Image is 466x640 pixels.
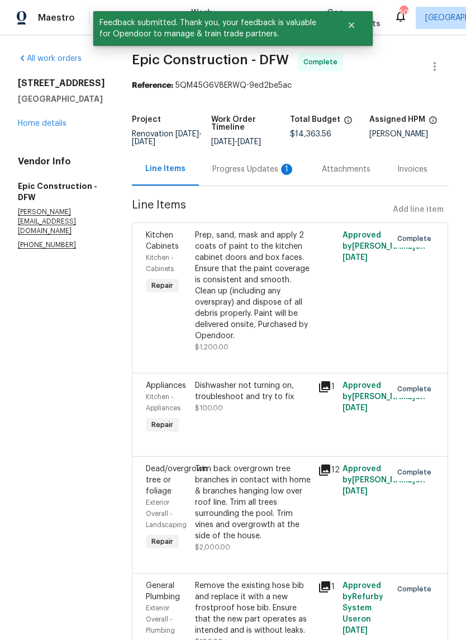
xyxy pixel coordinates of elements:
div: Remove the existing hose bib and replace it with a new frostproof hose bib. Ensure that the new p... [195,580,311,636]
span: Repair [147,536,178,547]
h5: Epic Construction - DFW [18,181,105,203]
div: Trim back overgrown tree branches in contact with home & branches hanging low over roof line. Tri... [195,463,311,542]
span: Approved by [PERSON_NAME] on [343,231,425,262]
span: Complete [397,467,436,478]
h5: Assigned HPM [369,116,425,124]
h5: Work Order Timeline [211,116,291,131]
span: Maestro [38,12,75,23]
span: Renovation [132,130,202,146]
div: 12 [318,463,336,477]
span: [DATE] [343,404,368,412]
h5: Total Budget [290,116,340,124]
div: 50 [400,7,407,18]
span: Repair [147,419,178,430]
span: Approved by Refurby System User on [343,582,383,634]
button: Close [333,14,370,36]
span: Complete [397,584,436,595]
span: [DATE] [343,627,368,634]
span: Complete [397,233,436,244]
span: General Plumbing [146,582,180,601]
span: Approved by [PERSON_NAME] on [343,382,425,412]
span: Epic Construction - DFW [132,53,289,67]
span: Kitchen - Appliances [146,394,180,411]
span: [DATE] [237,138,261,146]
a: Home details [18,120,66,127]
span: $14,363.56 [290,130,331,138]
span: - [211,138,261,146]
span: Appliances [146,382,186,390]
div: Progress Updates [212,164,295,175]
span: [DATE] [343,487,368,495]
div: [PERSON_NAME] [369,130,449,138]
span: Complete [397,383,436,395]
div: Dishwasher not turning on, troubleshoot and try to fix [195,380,311,402]
span: Line Items [132,200,388,220]
span: [DATE] [343,254,368,262]
span: The hpm assigned to this work order. [429,116,438,130]
span: Geo Assignments [327,7,381,29]
b: Reference: [132,82,173,89]
span: Dead/overgrown tree or foliage [146,465,207,495]
span: [DATE] [175,130,199,138]
h5: Project [132,116,161,124]
div: Prep, sand, mask and apply 2 coats of paint to the kitchen cabinet doors and box faces. Ensure th... [195,230,311,342]
span: Kitchen Cabinets [146,231,179,250]
div: Invoices [397,164,427,175]
span: Approved by [PERSON_NAME] on [343,465,425,495]
div: Attachments [322,164,370,175]
div: 1 [318,380,336,394]
div: 1 [318,580,336,594]
span: $100.00 [195,405,223,411]
span: [DATE] [132,138,155,146]
span: Complete [303,56,342,68]
span: Exterior Overall - Landscaping [146,499,187,528]
a: All work orders [18,55,82,63]
h5: [GEOGRAPHIC_DATA] [18,93,105,105]
h2: [STREET_ADDRESS] [18,78,105,89]
div: 1 [281,164,292,175]
span: Work Orders [191,7,220,29]
span: $2,000.00 [195,544,230,551]
span: Repair [147,280,178,291]
span: $1,200.00 [195,344,229,350]
span: Feedback submitted. Thank you, your feedback is valuable for Opendoor to manage & train trade par... [93,11,333,46]
span: Kitchen - Cabinets [146,254,174,272]
span: The total cost of line items that have been proposed by Opendoor. This sum includes line items th... [344,116,353,130]
span: [DATE] [211,138,235,146]
span: - [132,130,202,146]
h4: Vendor Info [18,156,105,167]
div: Line Items [145,163,186,174]
span: Exterior Overall - Plumbing [146,605,175,634]
div: 5QM45G6V8ERWQ-9ed2be5ac [132,80,448,91]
